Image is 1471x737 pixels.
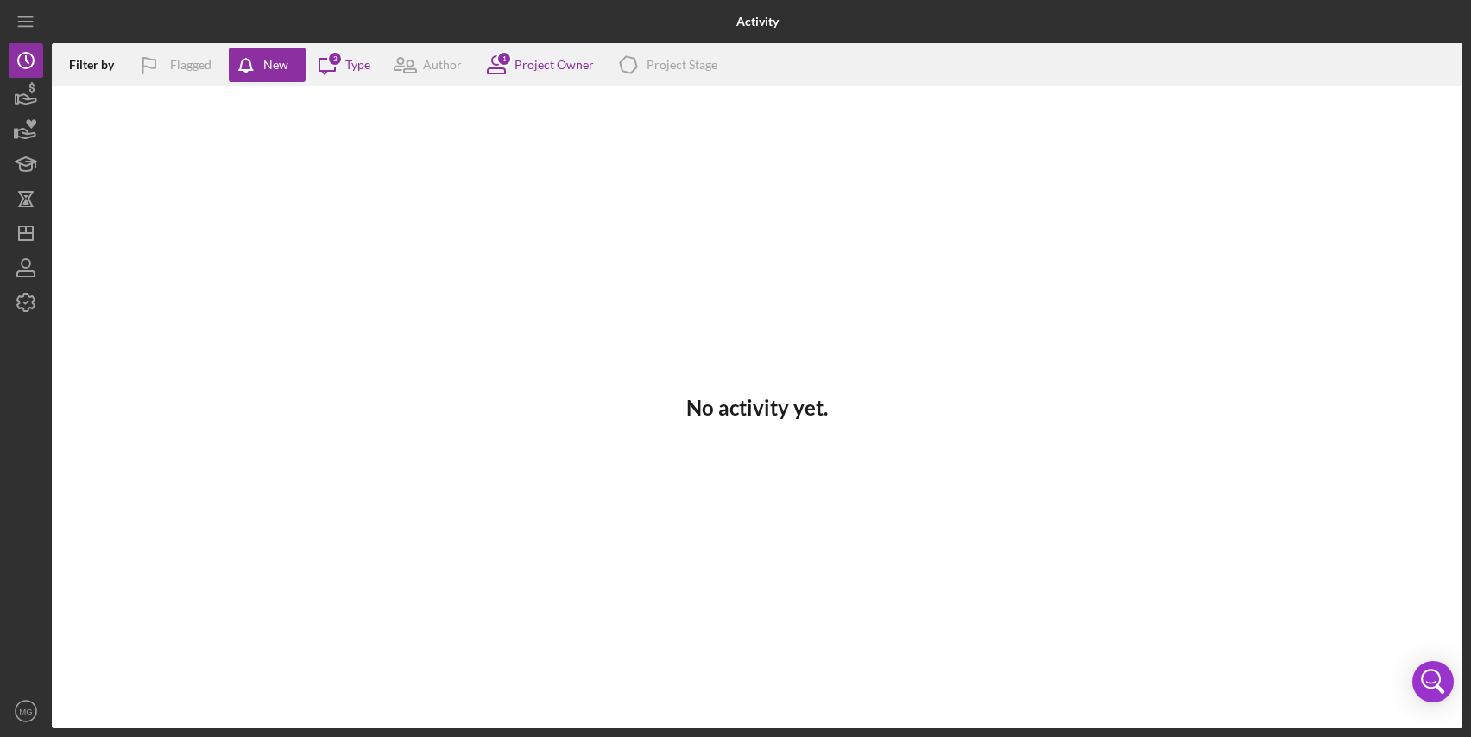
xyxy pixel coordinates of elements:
b: Activity [736,15,779,29]
div: New [263,48,288,82]
div: Open Intercom Messenger [1412,661,1454,702]
div: Flagged [170,48,211,82]
div: Filter by [69,58,127,72]
button: Flagged [127,48,229,82]
text: MG [19,707,32,716]
div: Type [345,58,370,72]
button: New [229,48,306,82]
div: Project Stage [647,58,717,72]
div: Project Owner [515,58,594,72]
div: 3 [327,51,343,67]
div: Author [423,58,462,72]
div: 1 [496,51,512,67]
h3: No activity yet. [686,396,828,420]
button: MG [9,694,43,728]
